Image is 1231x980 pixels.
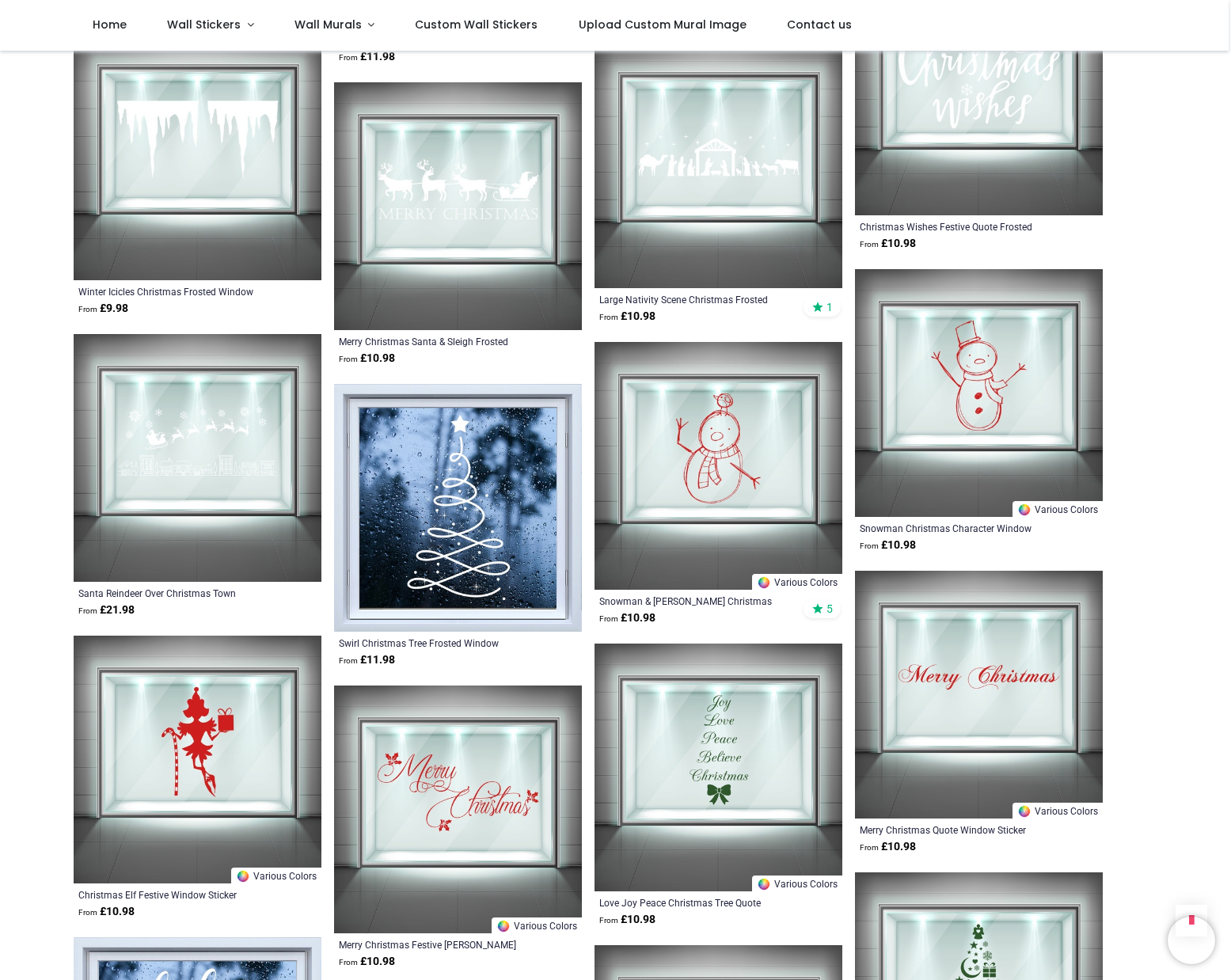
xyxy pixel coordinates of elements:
[599,916,618,925] span: From
[78,301,128,317] strong: £ 9.98
[752,574,842,590] a: Various Colors
[93,17,127,32] span: Home
[339,355,358,363] span: From
[78,606,97,615] span: From
[599,309,655,325] strong: £ 10.98
[595,40,842,288] img: Large Nativity Scene Christmas Frosted Window Sticker
[339,938,530,951] a: Merry Christmas Festive [PERSON_NAME] Window Sticker
[757,877,771,891] img: Color Wheel
[78,904,135,920] strong: £ 10.98
[1013,803,1103,819] a: Various Colors
[860,522,1051,534] a: Snowman Christmas Character Window Sticker
[74,334,321,582] img: Santa Reindeer Over Christmas Town Frosted Window Sticker
[78,305,97,313] span: From
[339,636,530,649] a: Swirl Christmas Tree Frosted Window Sticker
[599,293,790,306] a: Large Nativity Scene Christmas Frosted Window Sticker
[339,958,358,967] span: From
[860,240,879,249] span: From
[78,587,269,599] a: Santa Reindeer Over Christmas Town Frosted Window Sticker
[599,610,655,626] strong: £ 10.98
[860,541,879,550] span: From
[78,888,269,901] a: Christmas Elf Festive Window Sticker
[826,602,833,616] span: 5
[339,954,395,970] strong: £ 10.98
[496,919,511,933] img: Color Wheel
[595,342,842,590] img: Snowman & Robin Christmas Window Sticker
[294,17,362,32] span: Wall Murals
[78,908,97,917] span: From
[78,285,269,298] a: Winter Icicles Christmas Frosted Window Sticker
[334,384,582,632] img: Swirl Christmas Tree Frosted Window Sticker - Mod2
[492,917,582,933] a: Various Colors
[339,49,395,65] strong: £ 11.98
[860,537,916,553] strong: £ 10.98
[339,652,395,668] strong: £ 11.98
[78,602,135,618] strong: £ 21.98
[415,17,538,32] span: Custom Wall Stickers
[339,656,358,665] span: From
[599,614,618,623] span: From
[752,876,842,891] a: Various Colors
[599,912,655,928] strong: £ 10.98
[167,17,241,32] span: Wall Stickers
[855,571,1103,819] img: Merry Christmas Quote Window Sticker
[1168,917,1215,964] iframe: Brevo live chat
[1017,804,1032,819] img: Color Wheel
[860,839,916,855] strong: £ 10.98
[339,53,358,62] span: From
[74,32,321,280] img: Winter Icicles Christmas Frosted Window Sticker
[334,82,582,330] img: Merry Christmas Santa & Sleigh Frosted Window Sticker
[339,351,395,367] strong: £ 10.98
[595,644,842,891] img: Love Joy Peace Christmas Tree Quote Window Sticker
[599,313,618,321] span: From
[236,869,250,883] img: Color Wheel
[855,269,1103,517] img: Snowman Christmas Character Window Sticker
[599,594,790,607] a: Snowman & [PERSON_NAME] Christmas Window Sticker
[860,236,916,252] strong: £ 10.98
[826,300,833,314] span: 1
[860,220,1051,233] a: Christmas Wishes Festive Quote Frosted Window Sticker
[860,823,1051,836] a: Merry Christmas Quote Window Sticker
[860,843,879,852] span: From
[334,686,582,933] img: Merry Christmas Festive Holly Window Sticker
[1017,503,1032,517] img: Color Wheel
[599,896,790,909] a: Love Joy Peace Christmas Tree Quote Window Sticker
[757,575,771,590] img: Color Wheel
[579,17,747,32] span: Upload Custom Mural Image
[339,335,530,348] a: Merry Christmas Santa & Sleigh Frosted Window Sticker
[1013,501,1103,517] a: Various Colors
[231,868,321,883] a: Various Colors
[787,17,852,32] span: Contact us
[74,636,321,883] img: Christmas Elf Festive Window Sticker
